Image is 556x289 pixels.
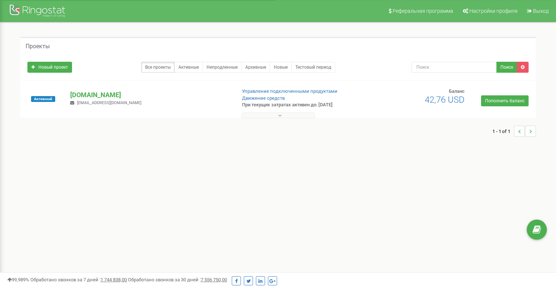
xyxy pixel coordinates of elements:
span: [EMAIL_ADDRESS][DOMAIN_NAME] [77,100,141,105]
span: Обработано звонков за 7 дней : [30,277,127,282]
span: Настройки профиля [469,8,518,14]
a: Активные [174,62,203,73]
span: 99,989% [7,277,29,282]
span: 42,76 USD [425,95,465,105]
a: Новые [270,62,292,73]
span: Обработано звонков за 30 дней : [128,277,227,282]
input: Поиск [412,62,497,73]
a: Архивные [241,62,270,73]
p: При текущих затратах активен до: [DATE] [242,102,359,109]
nav: ... [492,118,536,144]
span: Реферальная программа [393,8,453,14]
span: Баланс [449,88,465,94]
u: 1 744 838,00 [101,277,127,282]
a: Новый проект [27,62,72,73]
span: 1 - 1 of 1 [492,126,514,137]
a: Непродленные [203,62,242,73]
u: 7 556 750,00 [201,277,227,282]
a: Все проекты [141,62,175,73]
a: Тестовый период [291,62,335,73]
a: Управление подключенными продуктами [242,88,337,94]
button: Поиск [496,62,517,73]
span: Выход [533,8,549,14]
p: [DOMAIN_NAME] [70,90,230,100]
a: Пополнить баланс [481,95,529,106]
span: Активный [31,96,55,102]
a: Движение средств [242,95,285,101]
h5: Проекты [26,43,50,50]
